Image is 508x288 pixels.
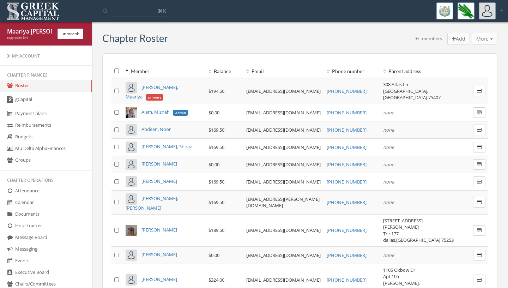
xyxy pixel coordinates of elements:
a: [PERSON_NAME] [141,227,177,233]
em: none [383,161,394,168]
span: admin [173,110,188,116]
a: [PERSON_NAME] [141,178,177,184]
div: My Account [7,53,85,59]
a: [EMAIL_ADDRESS][DOMAIN_NAME] [246,88,321,94]
a: [PHONE_NUMBER] [327,277,367,283]
span: $169.50 [208,179,224,185]
a: [PERSON_NAME] [141,276,177,282]
span: $194.50 [208,88,224,94]
th: Phone number [324,64,380,78]
em: none [383,109,394,116]
div: copy quick link [7,36,52,40]
a: [EMAIL_ADDRESS][DOMAIN_NAME] [246,127,321,133]
a: [PHONE_NUMBER] [327,144,367,150]
span: ⌘K [158,7,166,14]
span: Trlr 177 [383,230,399,237]
span: $169.50 [208,127,224,133]
a: [EMAIL_ADDRESS][DOMAIN_NAME] [246,109,321,116]
a: [PHONE_NUMBER] [327,161,367,168]
em: none [383,127,394,133]
a: [PERSON_NAME] [141,161,177,167]
span: 308 Atlas Ln [383,81,408,88]
th: Balance [206,64,243,78]
em: none [383,252,394,258]
span: [GEOGRAPHIC_DATA] , [GEOGRAPHIC_DATA] 75407 [383,88,441,101]
span: Alam, Mizneh [141,109,170,115]
a: [PHONE_NUMBER] [327,88,367,94]
span: $189.50 [208,227,224,233]
em: none [383,179,394,185]
a: [PHONE_NUMBER] [327,227,367,233]
a: [EMAIL_ADDRESS][DOMAIN_NAME] [246,144,321,150]
em: none [383,144,394,150]
span: [PERSON_NAME], Maariya [126,84,178,100]
span: [STREET_ADDRESS][PERSON_NAME] [383,217,423,230]
a: [PERSON_NAME] [141,251,177,258]
button: unmorph [58,29,83,39]
span: Apt 105 [383,273,399,280]
span: $169.50 [208,144,224,150]
span: 1105 Oxbow Dr [383,267,415,273]
th: Parent address [380,64,461,78]
a: Alam, Miznehadmin [141,109,188,115]
a: [PHONE_NUMBER] [327,252,367,258]
a: [PHONE_NUMBER] [327,179,367,185]
h3: Chapter Roster [102,33,168,44]
a: [EMAIL_ADDRESS][DOMAIN_NAME] [246,161,321,168]
a: [PERSON_NAME], [PERSON_NAME] [126,195,178,211]
a: [EMAIL_ADDRESS][DOMAIN_NAME] [246,277,321,283]
a: [PERSON_NAME], Maariyaprimary [126,84,178,100]
span: $169.50 [208,199,224,205]
a: [EMAIL_ADDRESS][DOMAIN_NAME] [246,252,321,258]
a: [EMAIL_ADDRESS][DOMAIN_NAME] [246,227,321,233]
a: [STREET_ADDRESS][PERSON_NAME]Trlr 177dallas,[GEOGRAPHIC_DATA] 75253 [383,217,454,244]
a: [PHONE_NUMBER] [327,199,367,205]
a: [PERSON_NAME], Shiraz [141,143,192,150]
div: +/- members [415,35,442,45]
a: [EMAIL_ADDRESS][DOMAIN_NAME] [246,179,321,185]
th: Member [123,64,206,78]
em: none [383,199,394,205]
span: $0.00 [208,252,219,258]
span: primary [146,94,163,101]
span: $0.00 [208,161,219,168]
span: dallas , [GEOGRAPHIC_DATA] 75253 [383,237,454,243]
a: [PHONE_NUMBER] [327,127,367,133]
th: Email [243,64,324,78]
div: Maariya [PERSON_NAME] [7,28,52,36]
a: [PHONE_NUMBER] [327,109,367,116]
span: $0.00 [208,109,219,116]
a: Abdeen, Noor [141,126,171,132]
a: [EMAIL_ADDRESS][PERSON_NAME][DOMAIN_NAME] [246,196,320,209]
span: $324.00 [208,277,224,283]
a: 308 Atlas Ln[GEOGRAPHIC_DATA],[GEOGRAPHIC_DATA] 75407 [383,81,441,101]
